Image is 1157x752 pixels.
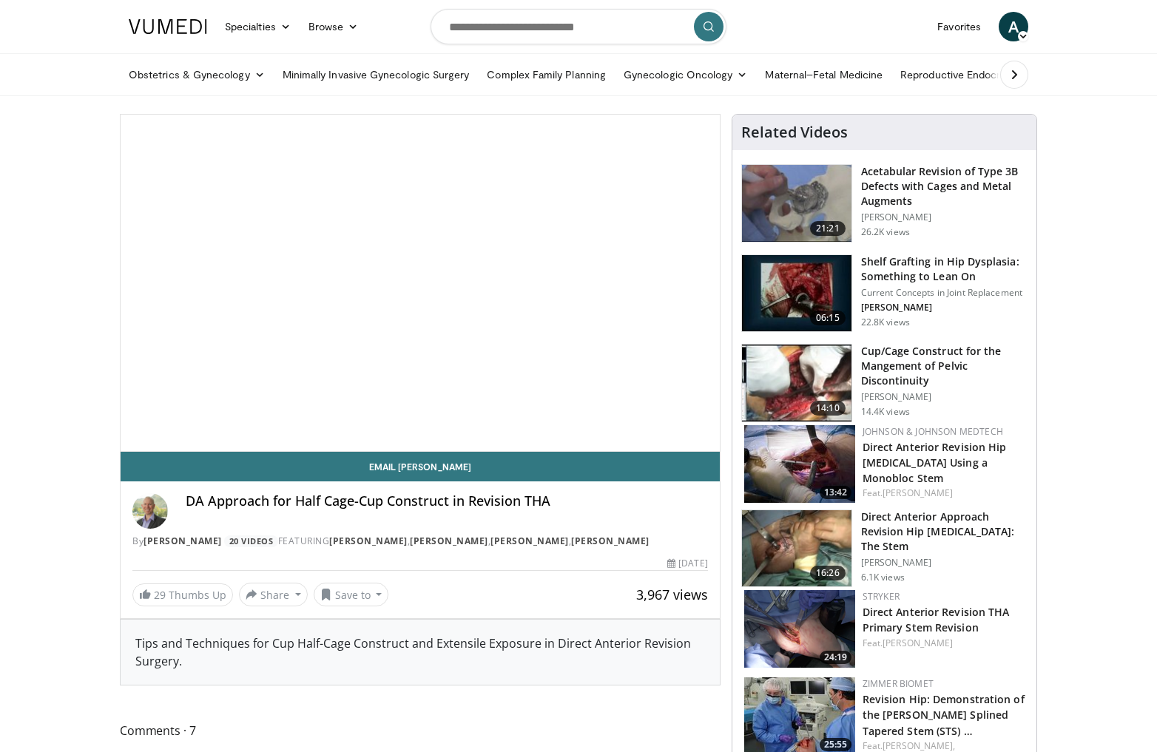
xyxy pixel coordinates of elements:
img: Avatar [132,493,168,529]
a: 24:19 [744,590,855,668]
video-js: Video Player [121,115,720,452]
a: [PERSON_NAME] [883,637,953,649]
a: Stryker [863,590,900,603]
a: Browse [300,12,368,41]
h3: Acetabular Revision of Type 3B Defects with Cages and Metal Augments [861,164,1028,209]
span: 3,967 views [636,586,708,603]
p: Current Concepts in Joint Replacement [861,287,1028,299]
p: [PERSON_NAME] [861,302,1028,314]
a: Email [PERSON_NAME] [121,452,720,481]
a: [PERSON_NAME] [144,535,222,547]
div: Feat. [863,487,1025,500]
p: 22.8K views [861,316,910,328]
input: Search topics, interventions [431,9,726,44]
img: 280228_0002_1.png.150x105_q85_crop-smart_upscale.jpg [742,345,851,421]
span: 21:21 [810,221,846,236]
button: Share [239,583,308,606]
a: 14:10 Cup/Cage Construct for the Mangement of Pelvic Discontinuity [PERSON_NAME] 14.4K views [741,344,1028,422]
p: [PERSON_NAME] [861,211,1028,223]
a: 21:21 Acetabular Revision of Type 3B Defects with Cages and Metal Augments [PERSON_NAME] 26.2K views [741,164,1028,243]
img: 6a56c852-449d-4c3f-843a-e2e05107bc3e.150x105_q85_crop-smart_upscale.jpg [742,255,851,332]
img: 08defaa9-70bf-437c-99d3-ac60da03973d.150x105_q85_crop-smart_upscale.jpg [744,425,855,503]
div: Tips and Techniques for Cup Half-Cage Construct and Extensile Exposure in Direct Anterior Revisio... [135,634,705,670]
span: Comments 7 [120,721,721,740]
a: Specialties [216,12,300,41]
img: 66432_0000_3.png.150x105_q85_crop-smart_upscale.jpg [742,165,851,242]
p: 26.2K views [861,226,910,238]
span: 13:42 [820,486,851,499]
a: 16:26 Direct Anterior Approach Revision Hip [MEDICAL_DATA]: The Stem [PERSON_NAME] 6.1K views [741,509,1028,588]
button: Save to [314,583,389,606]
a: [PERSON_NAME] [490,535,569,547]
div: Feat. [863,637,1025,650]
img: VuMedi Logo [129,19,207,34]
h3: Direct Anterior Approach Revision Hip [MEDICAL_DATA]: The Stem [861,509,1028,554]
span: 06:15 [810,311,846,325]
a: [PERSON_NAME] [329,535,408,547]
p: [PERSON_NAME] [861,557,1028,569]
a: Obstetrics & Gynecology [120,60,274,89]
span: 14:10 [810,401,846,416]
a: Johnson & Johnson MedTech [863,425,1003,438]
p: [PERSON_NAME] [861,391,1028,403]
a: [PERSON_NAME] [410,535,488,547]
a: 06:15 Shelf Grafting in Hip Dysplasia: Something to Lean On Current Concepts in Joint Replacement... [741,254,1028,333]
h4: DA Approach for Half Cage-Cup Construct in Revision THA [186,493,708,509]
a: Zimmer Biomet [863,677,934,690]
a: Revision Hip: Demonstration of the [PERSON_NAME] Splined Tapered Stem (STS) … [863,692,1025,737]
a: Reproductive Endocrinology & [MEDICAL_DATA] [891,60,1139,89]
a: Favorites [928,12,990,41]
a: Minimally Invasive Gynecologic Surgery [274,60,479,89]
a: Gynecologic Oncology [615,60,756,89]
p: 14.4K views [861,406,910,418]
h3: Shelf Grafting in Hip Dysplasia: Something to Lean On [861,254,1028,284]
p: 6.1K views [861,572,905,583]
a: A [999,12,1028,41]
a: 29 Thumbs Up [132,583,233,606]
img: 507c3860-7391-4f19-8364-280cdc71b881.png.150x105_q85_crop-smart_upscale.png [744,590,855,668]
a: Direct Anterior Revision THA Primary Stem Revision [863,605,1010,634]
a: 13:42 [744,425,855,503]
span: 16:26 [810,566,846,580]
span: 24:19 [820,651,851,664]
a: Direct Anterior Revision Hip [MEDICAL_DATA] Using a Monobloc Stem [863,440,1007,485]
div: By FEATURING , , , [132,535,708,548]
h4: Related Videos [741,123,848,141]
a: Maternal–Fetal Medicine [756,60,891,89]
span: 25:55 [820,738,851,751]
a: [PERSON_NAME] [883,487,953,499]
div: [DATE] [667,557,707,570]
a: 20 Videos [224,535,278,548]
h3: Cup/Cage Construct for the Mangement of Pelvic Discontinuity [861,344,1028,388]
span: 29 [154,588,166,602]
a: [PERSON_NAME] [571,535,650,547]
a: [PERSON_NAME], [883,739,955,752]
a: Complex Family Planning [478,60,615,89]
img: 303485_0002_1.png.150x105_q85_crop-smart_upscale.jpg [742,510,851,587]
